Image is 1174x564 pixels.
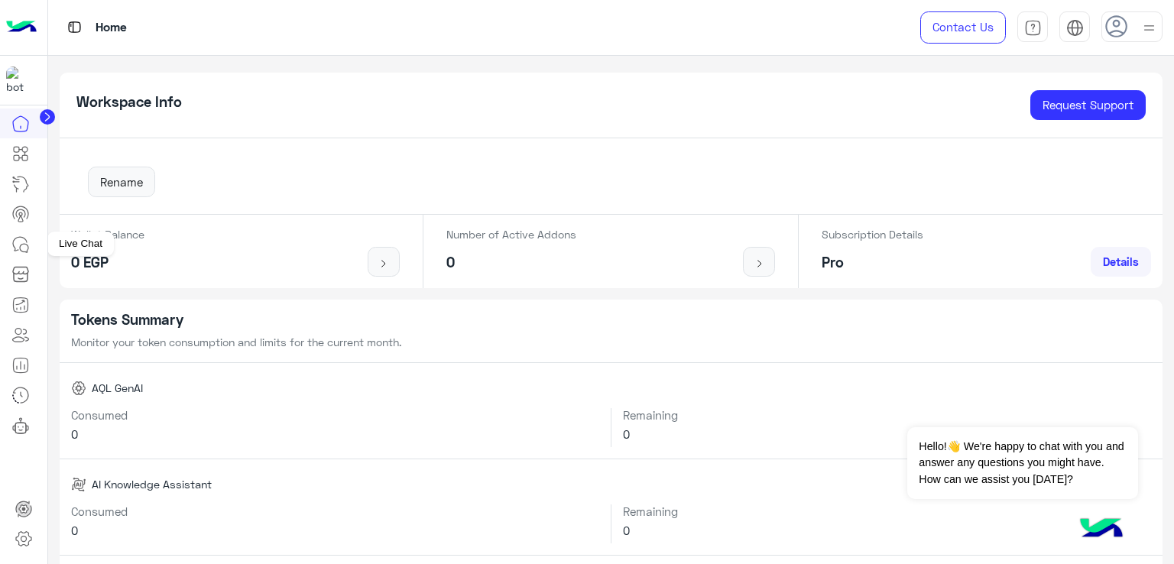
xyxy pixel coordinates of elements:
p: Home [96,18,127,38]
h6: Consumed [71,504,600,518]
a: Details [1091,247,1151,277]
img: tab [1024,19,1042,37]
img: icon [375,258,394,270]
img: 1403182699927242 [6,66,34,94]
h5: Tokens Summary [71,311,1152,329]
h5: Pro [822,254,923,271]
img: tab [65,18,84,37]
span: Details [1103,254,1139,268]
span: AI Knowledge Assistant [92,476,212,492]
img: profile [1140,18,1159,37]
a: Request Support [1030,90,1146,121]
h6: 0 [71,523,600,537]
h6: Remaining [623,408,1151,422]
h6: Consumed [71,408,600,422]
h6: 0 [623,523,1151,537]
img: icon [750,258,769,270]
p: Subscription Details [822,226,923,242]
h6: 0 [71,427,600,441]
img: hulul-logo.png [1075,503,1128,556]
span: Hello!👋 We're happy to chat with you and answer any questions you might have. How can we assist y... [907,427,1137,499]
a: tab [1017,11,1048,44]
h5: 0 [446,254,576,271]
h6: 0 [623,427,1151,441]
img: Logo [6,11,37,44]
img: AI Knowledge Assistant [71,477,86,492]
p: Number of Active Addons [446,226,576,242]
p: Monitor your token consumption and limits for the current month. [71,334,1152,350]
a: Contact Us [920,11,1006,44]
h6: Remaining [623,504,1151,518]
img: AQL GenAI [71,381,86,396]
div: Live Chat [47,232,114,256]
img: tab [1066,19,1084,37]
span: AQL GenAI [92,380,143,396]
h5: Workspace Info [76,93,182,111]
button: Rename [88,167,155,197]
